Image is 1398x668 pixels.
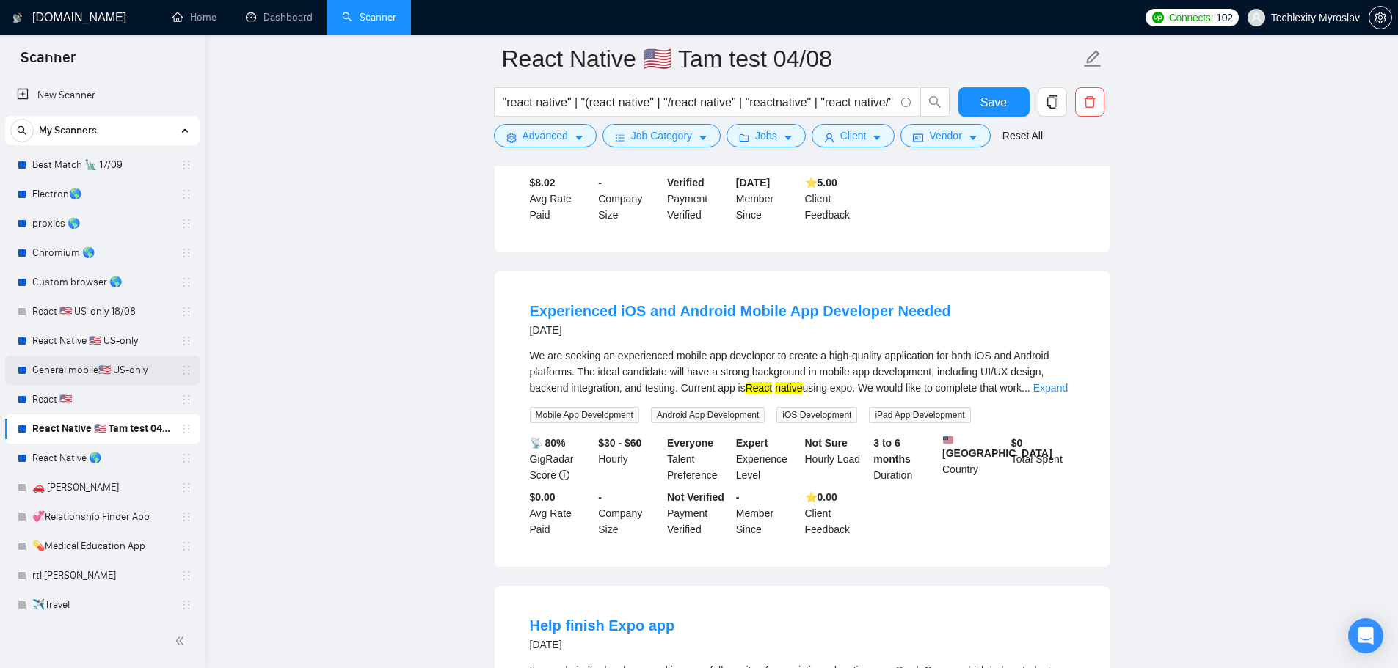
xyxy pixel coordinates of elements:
[664,489,733,537] div: Payment Verified
[736,491,740,503] b: -
[602,124,721,147] button: barsJob Categorycaret-down
[181,306,192,318] span: holder
[181,159,192,171] span: holder
[32,561,172,590] a: rtl [PERSON_NAME]
[181,276,192,288] span: holder
[530,437,566,449] b: 📡 80%
[802,175,871,223] div: Client Feedback
[1216,10,1232,26] span: 102
[32,238,172,268] a: Chromium 🌎
[869,407,970,423] span: iPad App Development
[736,177,770,188] b: [DATE]
[958,87,1030,117] button: Save
[901,98,911,107] span: info-circle
[5,81,200,110] li: New Scanner
[527,435,596,483] div: GigRadar Score
[181,452,192,464] span: holder
[667,491,724,503] b: Not Verified
[736,437,768,449] b: Expert
[32,414,172,444] a: React Native 🇺🇸 Tam test 04/08
[900,124,990,147] button: idcardVendorcaret-down
[527,175,596,223] div: Avg Rate Paid
[530,636,675,653] div: [DATE]
[1011,437,1023,449] b: $ 0
[664,435,733,483] div: Talent Preference
[929,128,961,144] span: Vendor
[802,489,871,537] div: Client Feedback
[181,599,192,611] span: holder
[805,491,837,503] b: ⭐️ 0.00
[775,382,802,394] mark: native
[32,180,172,209] a: Electron🌎
[598,437,641,449] b: $30 - $60
[32,444,172,473] a: React Native 🌎
[181,247,192,259] span: holder
[873,437,911,465] b: 3 to 6 months
[598,491,602,503] b: -
[615,132,625,143] span: bars
[181,570,192,581] span: holder
[502,40,1080,77] input: Scanner name...
[783,132,793,143] span: caret-down
[494,124,597,147] button: settingAdvancedcaret-down
[530,491,556,503] b: $0.00
[181,394,192,405] span: holder
[939,435,1008,483] div: Country
[968,132,978,143] span: caret-down
[667,437,713,449] b: Everyone
[181,511,192,523] span: holder
[755,128,777,144] span: Jobs
[10,119,34,142] button: search
[1033,382,1068,394] a: Expand
[913,132,923,143] span: idcard
[840,128,867,144] span: Client
[246,11,313,23] a: dashboardDashboard
[812,124,895,147] button: userClientcaret-down
[181,218,192,230] span: holder
[595,435,664,483] div: Hourly
[32,356,172,385] a: General mobile🇺🇸 US-only
[805,437,848,449] b: Not Sure
[921,95,949,109] span: search
[1008,435,1077,483] div: Total Spent
[32,502,172,532] a: 💞Relationship Finder App
[342,11,396,23] a: searchScanner
[920,87,950,117] button: search
[824,132,834,143] span: user
[1251,12,1262,23] span: user
[805,177,837,188] b: ⭐️ 5.00
[698,132,708,143] span: caret-down
[1038,95,1066,109] span: copy
[1076,95,1104,109] span: delete
[11,125,33,136] span: search
[32,268,172,297] a: Custom browser 🌎
[32,473,172,502] a: 🚗 [PERSON_NAME]
[175,634,189,648] span: double-left
[181,423,192,435] span: holder
[39,116,97,145] span: My Scanners
[1038,87,1067,117] button: copy
[559,470,569,480] span: info-circle
[1075,87,1104,117] button: delete
[595,489,664,537] div: Company Size
[530,303,951,319] a: Experienced iOS and Android Mobile App Developer Needed
[181,188,192,200] span: holder
[664,175,733,223] div: Payment Verified
[1169,10,1213,26] span: Connects:
[17,81,188,110] a: New Scanner
[1083,49,1102,68] span: edit
[733,489,802,537] div: Member Since
[181,335,192,347] span: holder
[776,407,857,423] span: iOS Development
[598,177,602,188] b: -
[651,407,765,423] span: Android App Development
[1369,6,1392,29] button: setting
[530,321,951,339] div: [DATE]
[595,175,664,223] div: Company Size
[32,209,172,238] a: proxies 🌎
[530,348,1074,396] div: We are seeking an experienced mobile app developer to create a high-quality application for both ...
[181,364,192,376] span: holder
[181,482,192,493] span: holder
[739,132,749,143] span: folder
[1002,128,1043,144] a: Reset All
